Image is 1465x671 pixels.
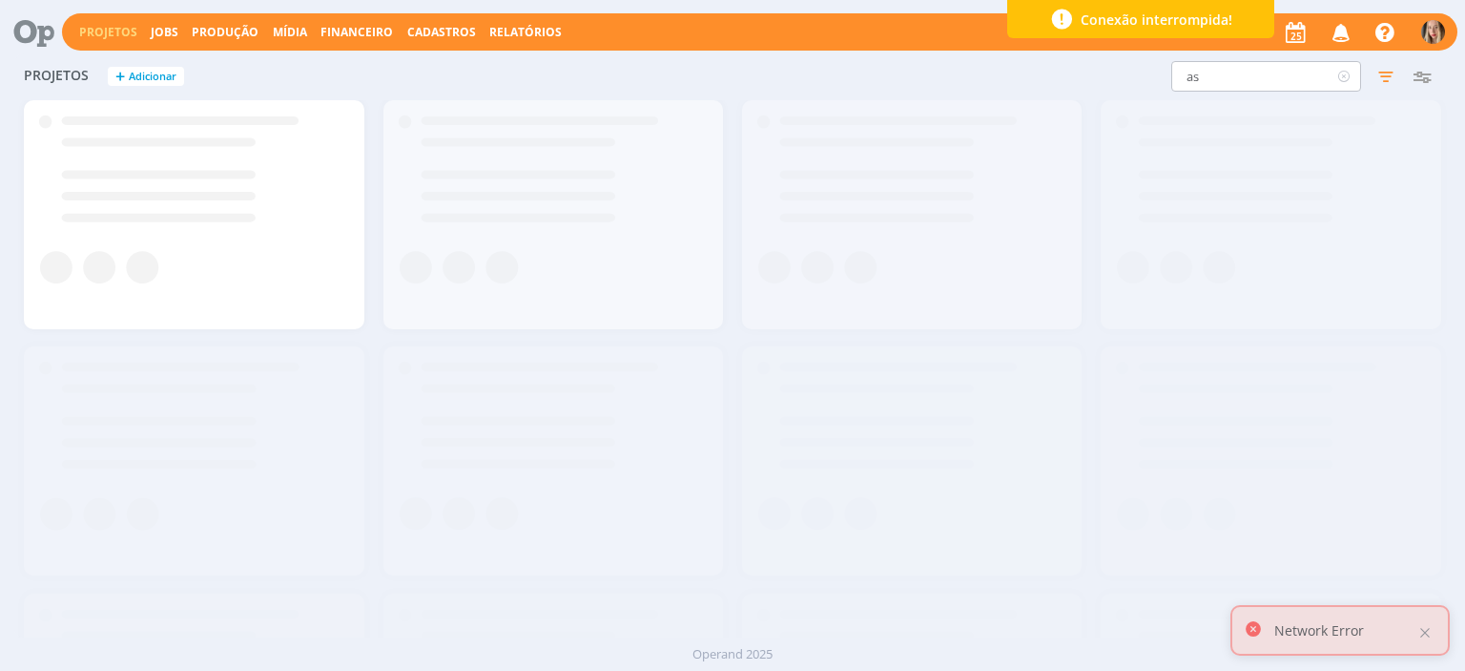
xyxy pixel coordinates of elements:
button: Relatórios [484,25,567,40]
button: Projetos [73,25,143,40]
span: + [115,67,125,87]
button: Cadastros [402,25,482,40]
button: Financeiro [315,25,399,40]
button: Mídia [267,25,313,40]
span: Projetos [24,68,89,84]
a: Financeiro [320,24,393,40]
a: Jobs [151,24,178,40]
span: Cadastros [407,24,476,40]
a: Relatórios [489,24,562,40]
a: Mídia [273,24,307,40]
button: Jobs [145,25,184,40]
button: Produção [186,25,264,40]
button: T [1420,15,1446,49]
p: Network Error [1274,620,1364,640]
span: Conexão interrompida! [1081,10,1232,30]
a: Projetos [79,24,137,40]
span: Adicionar [129,71,176,83]
input: Busca [1171,61,1361,92]
a: Produção [192,24,258,40]
img: T [1421,20,1445,44]
button: +Adicionar [108,67,184,87]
